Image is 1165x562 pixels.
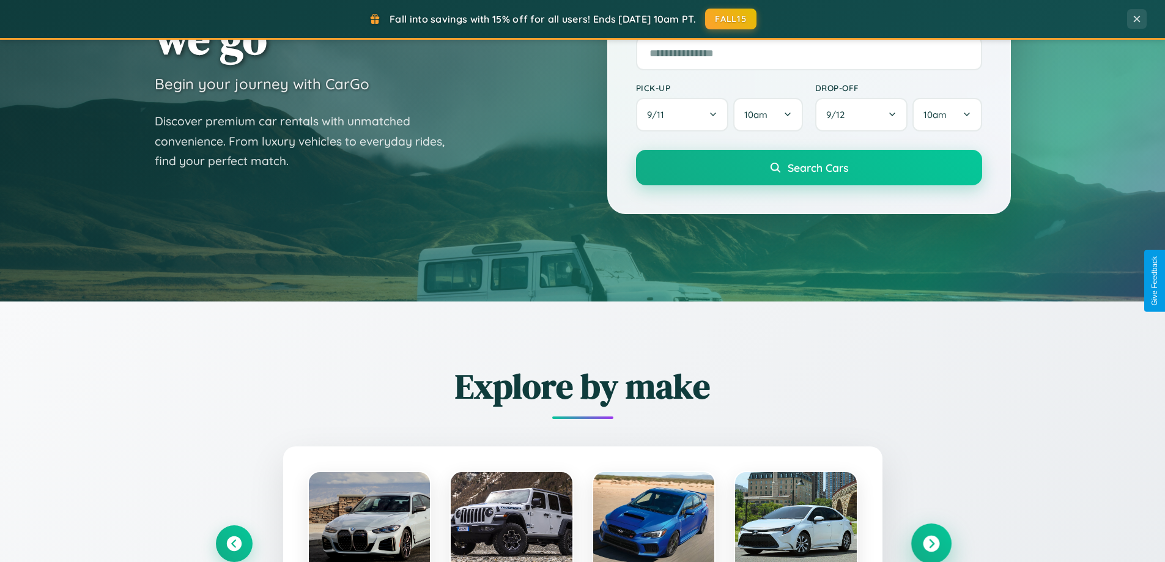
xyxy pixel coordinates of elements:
button: Search Cars [636,150,982,185]
button: 10am [733,98,802,131]
span: 10am [744,109,767,120]
h2: Explore by make [216,363,950,410]
span: Fall into savings with 15% off for all users! Ends [DATE] 10am PT. [390,13,696,25]
h3: Begin your journey with CarGo [155,75,369,93]
span: 10am [923,109,947,120]
p: Discover premium car rentals with unmatched convenience. From luxury vehicles to everyday rides, ... [155,111,460,171]
span: 9 / 12 [826,109,851,120]
label: Drop-off [815,83,982,93]
div: Give Feedback [1150,256,1159,306]
button: 9/11 [636,98,729,131]
label: Pick-up [636,83,803,93]
button: FALL15 [705,9,756,29]
span: Search Cars [788,161,848,174]
button: 10am [912,98,982,131]
span: 9 / 11 [647,109,670,120]
button: 9/12 [815,98,908,131]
